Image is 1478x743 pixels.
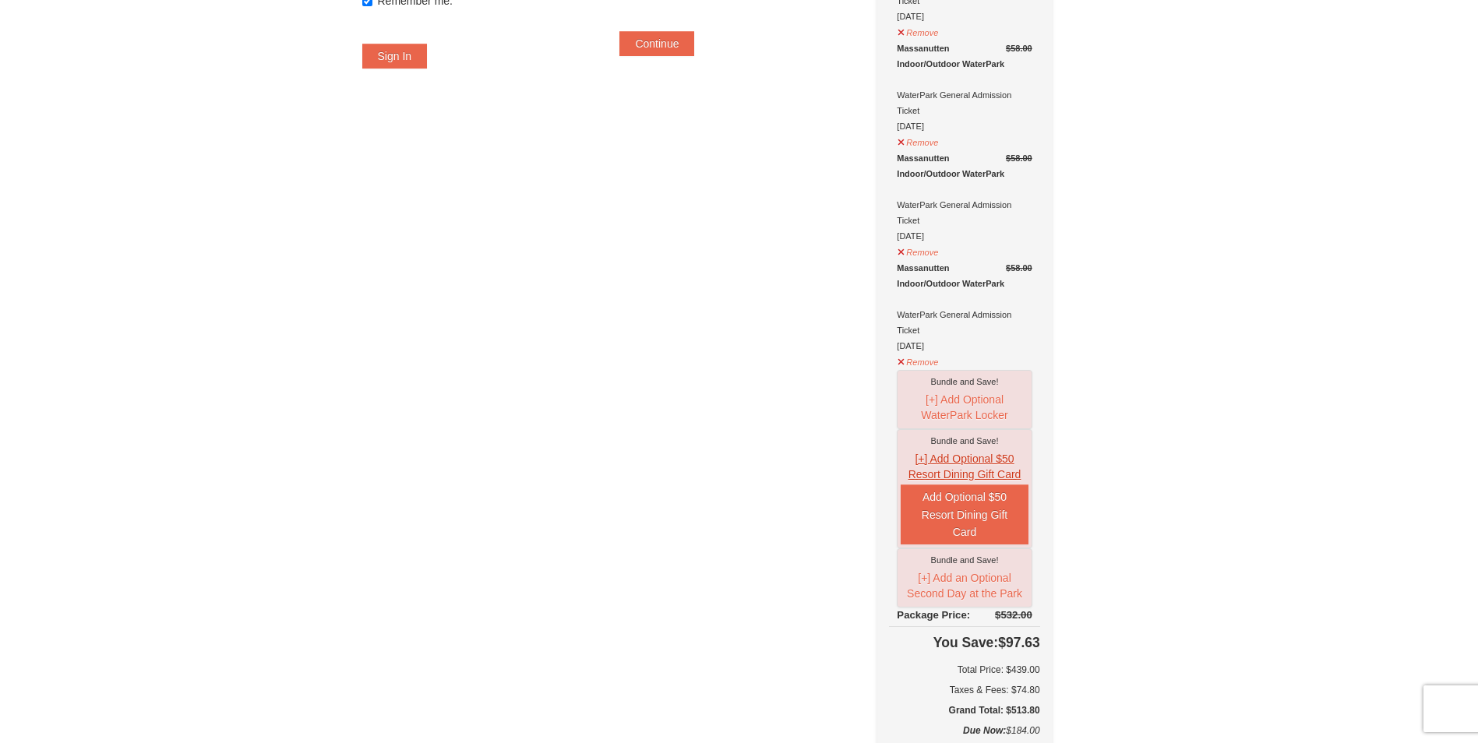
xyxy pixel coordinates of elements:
[901,484,1028,544] button: Add Optional $50 Resort Dining Gift Card
[901,568,1028,604] button: [+] Add an Optional Second Day at the Park
[897,150,1032,181] div: Massanutten Indoor/Outdoor WaterPark
[889,703,1039,718] h5: Grand Total: $513.80
[897,150,1032,244] div: WaterPark General Admission Ticket [DATE]
[901,389,1028,425] button: [+] Add Optional WaterPark Locker
[897,40,1032,134] div: WaterPark General Admission Ticket [DATE]
[897,260,1032,291] div: Massanutten Indoor/Outdoor WaterPark
[901,374,1028,389] div: Bundle and Save!
[897,40,1032,72] div: Massanutten Indoor/Outdoor WaterPark
[889,682,1039,698] div: Taxes & Fees: $74.80
[897,21,939,40] button: Remove
[897,260,1032,354] div: WaterPark General Admission Ticket [DATE]
[901,552,1028,568] div: Bundle and Save!
[933,635,998,650] span: You Save:
[897,131,939,150] button: Remove
[1006,153,1032,163] del: $58.00
[889,662,1039,678] h6: Total Price: $439.00
[897,609,970,621] span: Package Price:
[897,350,939,370] button: Remove
[897,241,939,260] button: Remove
[362,44,428,69] button: Sign In
[995,609,1032,621] del: $532.00
[619,31,694,56] button: Continue
[901,449,1028,484] button: [+] Add Optional $50 Resort Dining Gift Card
[1006,44,1032,53] del: $58.00
[901,433,1028,449] div: Bundle and Save!
[963,725,1006,736] strong: Due Now:
[889,635,1039,650] h4: $97.63
[1006,263,1032,273] del: $58.00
